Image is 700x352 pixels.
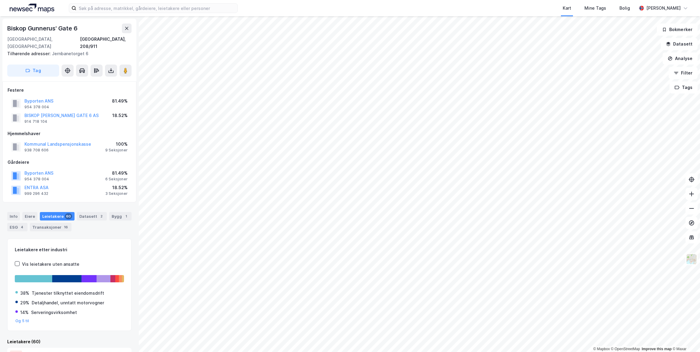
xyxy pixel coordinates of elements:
button: Analyse [663,52,698,65]
div: Biskop Gunnerus' Gate 6 [7,24,78,33]
a: Mapbox [593,347,610,351]
button: Og 5 til [15,319,29,323]
div: 18.52% [105,184,128,191]
div: 2 [98,213,104,219]
div: 1 [123,213,129,219]
div: 38% [20,290,29,297]
div: 16 [63,224,69,230]
div: 4 [19,224,25,230]
div: Leietakere [40,212,75,220]
div: 18.52% [112,112,128,119]
div: [PERSON_NAME] [646,5,681,12]
div: Leietakere etter industri [15,246,124,253]
div: 60 [65,213,72,219]
span: Tilhørende adresser: [7,51,52,56]
div: Gårdeiere [8,159,131,166]
div: Kart [563,5,571,12]
div: 999 296 432 [24,191,48,196]
div: Kontrollprogram for chat [670,323,700,352]
div: 3 Seksjoner [105,191,128,196]
div: Jernbanetorget 6 [7,50,127,57]
img: logo.a4113a55bc3d86da70a041830d287a7e.svg [10,4,54,13]
div: 6 Seksjoner [105,177,128,182]
div: Bolig [619,5,630,12]
iframe: Chat Widget [670,323,700,352]
div: Festere [8,87,131,94]
div: Eiere [22,212,37,220]
div: Tjenester tilknyttet eiendomsdrift [32,290,104,297]
div: 954 378 004 [24,177,49,182]
div: 81.49% [105,170,128,177]
div: Vis leietakere uten ansatte [22,261,79,268]
div: Leietakere (60) [7,338,132,345]
div: 81.49% [112,97,128,105]
div: 938 708 606 [24,148,49,153]
div: Serveringsvirksomhet [31,309,77,316]
button: Bokmerker [657,24,698,36]
img: Z [686,253,697,265]
div: 100% [105,141,128,148]
div: 29% [20,299,29,306]
a: OpenStreetMap [611,347,640,351]
button: Filter [669,67,698,79]
div: Mine Tags [584,5,606,12]
div: [GEOGRAPHIC_DATA], 208/911 [80,36,132,50]
div: 914 718 104 [24,119,47,124]
div: 954 378 004 [24,105,49,109]
input: Søk på adresse, matrikkel, gårdeiere, leietakere eller personer [76,4,237,13]
div: Bygg [109,212,132,220]
div: ESG [7,223,27,231]
div: Info [7,212,20,220]
div: Detaljhandel, unntatt motorvogner [32,299,104,306]
button: Tag [7,65,59,77]
a: Improve this map [642,347,672,351]
div: Datasett [77,212,107,220]
div: 9 Seksjoner [105,148,128,153]
button: Tags [670,81,698,94]
button: Datasett [661,38,698,50]
div: Hjemmelshaver [8,130,131,137]
div: Transaksjoner [30,223,72,231]
div: [GEOGRAPHIC_DATA], [GEOGRAPHIC_DATA] [7,36,80,50]
div: 14% [20,309,29,316]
